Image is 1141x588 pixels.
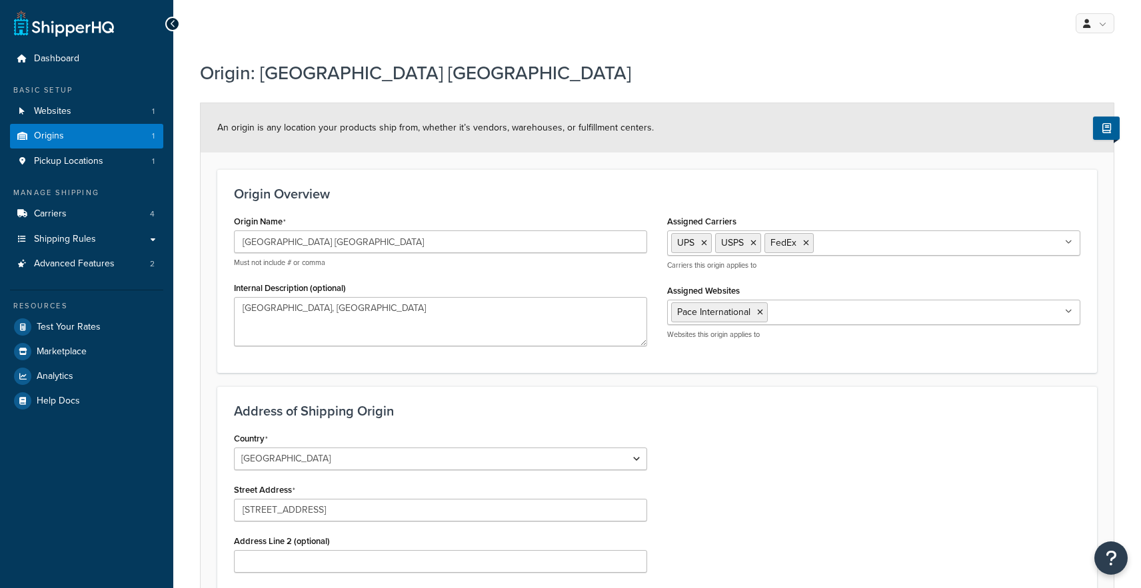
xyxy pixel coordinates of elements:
label: Origin Name [234,216,286,227]
span: Shipping Rules [34,234,96,245]
span: Websites [34,106,71,117]
div: Manage Shipping [10,187,163,198]
p: Carriers this origin applies to [667,260,1080,270]
li: Websites [10,99,163,124]
span: An origin is any location your products ship from, whether it’s vendors, warehouses, or fulfillme... [217,121,654,135]
a: Analytics [10,364,163,388]
label: Assigned Carriers [667,216,736,226]
a: Marketplace [10,340,163,364]
span: Help Docs [37,396,80,407]
p: Must not include # or comma [234,258,647,268]
span: Pace International [677,305,750,319]
div: Resources [10,300,163,312]
a: Carriers4 [10,202,163,226]
span: Analytics [37,371,73,382]
p: Websites this origin applies to [667,330,1080,340]
span: 2 [150,258,155,270]
a: Help Docs [10,389,163,413]
a: Advanced Features2 [10,252,163,276]
label: Street Address [234,485,295,495]
li: Pickup Locations [10,149,163,174]
span: Carriers [34,208,67,220]
a: Test Your Rates [10,315,163,339]
a: Shipping Rules [10,227,163,252]
span: Dashboard [34,53,79,65]
label: Internal Description (optional) [234,283,346,293]
a: Websites1 [10,99,163,124]
li: Advanced Features [10,252,163,276]
li: Carriers [10,202,163,226]
h1: Origin: [GEOGRAPHIC_DATA] [GEOGRAPHIC_DATA] [200,60,1098,86]
span: 1 [152,131,155,142]
div: Basic Setup [10,85,163,96]
span: 1 [152,156,155,167]
label: Address Line 2 (optional) [234,536,330,546]
h3: Origin Overview [234,186,1080,201]
span: 1 [152,106,155,117]
span: Origins [34,131,64,142]
label: Country [234,434,268,444]
span: USPS [721,236,744,250]
label: Assigned Websites [667,286,740,296]
span: FedEx [770,236,796,250]
span: UPS [677,236,694,250]
button: Show Help Docs [1093,117,1120,140]
button: Open Resource Center [1094,541,1128,575]
span: Marketplace [37,346,87,358]
a: Origins1 [10,124,163,148]
h3: Address of Shipping Origin [234,404,1080,418]
li: Origins [10,124,163,148]
span: Pickup Locations [34,156,103,167]
span: Test Your Rates [37,322,101,333]
textarea: [GEOGRAPHIC_DATA], [GEOGRAPHIC_DATA] [234,297,647,346]
a: Pickup Locations1 [10,149,163,174]
span: 4 [150,208,155,220]
span: Advanced Features [34,258,115,270]
a: Dashboard [10,47,163,71]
